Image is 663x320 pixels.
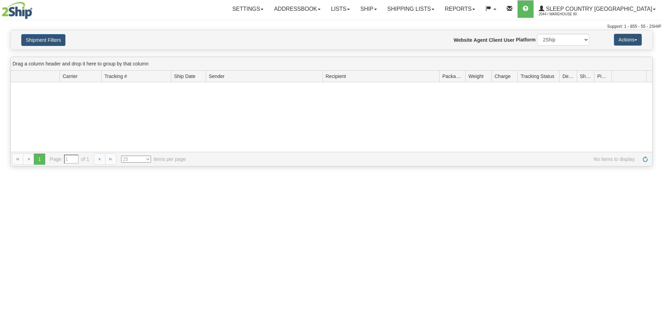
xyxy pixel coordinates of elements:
[34,154,45,165] span: 1
[539,11,591,18] span: 2044 / Warehouse 90
[640,154,651,165] a: Refresh
[355,0,382,18] a: Ship
[495,73,511,80] span: Charge
[562,73,574,80] span: Delivery Status
[468,73,483,80] span: Weight
[489,37,502,44] label: Client
[442,73,463,80] span: Packages
[534,0,661,18] a: Sleep Country [GEOGRAPHIC_DATA] 2044 / Warehouse 90
[382,0,440,18] a: Shipping lists
[50,155,89,164] span: Page of 1
[326,0,355,18] a: Lists
[196,156,635,163] span: No items to display
[2,2,32,19] img: logo2044.jpg
[227,0,269,18] a: Settings
[11,57,652,71] div: grid grouping header
[326,73,346,80] span: Recipient
[440,0,480,18] a: Reports
[580,73,591,80] span: Shipment Issues
[269,0,326,18] a: Addressbook
[121,156,186,163] span: items per page
[174,73,195,80] span: Ship Date
[504,37,514,44] label: User
[597,73,609,80] span: Pickup Status
[454,37,472,44] label: Website
[516,36,536,43] label: Platform
[544,6,652,12] span: Sleep Country [GEOGRAPHIC_DATA]
[2,24,661,30] div: Support: 1 - 855 - 55 - 2SHIP
[104,73,127,80] span: Tracking #
[21,34,65,46] button: Shipment Filters
[209,73,224,80] span: Sender
[521,73,554,80] span: Tracking Status
[614,34,642,46] button: Actions
[474,37,488,44] label: Agent
[63,73,78,80] span: Carrier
